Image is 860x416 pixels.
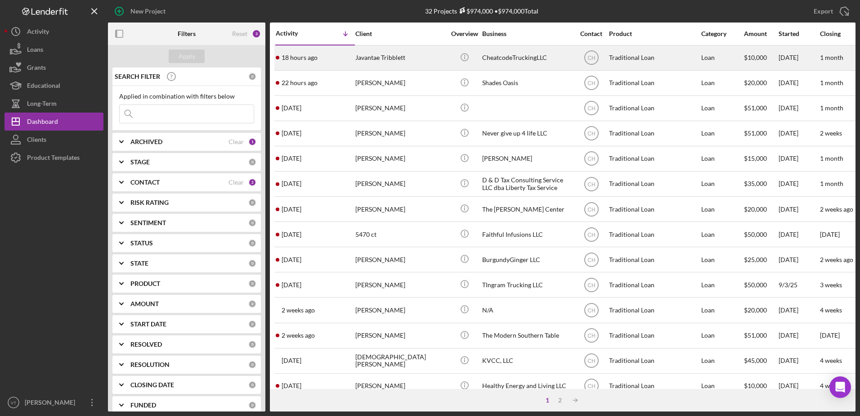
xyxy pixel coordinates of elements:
div: Overview [448,30,481,37]
time: 2025-09-18 15:32 [282,206,301,213]
button: Activity [4,23,103,41]
time: 2025-09-08 15:38 [282,332,315,339]
div: Loan [701,172,743,196]
text: CH [587,80,595,86]
div: [DATE] [779,349,819,373]
div: 0 [248,199,256,207]
time: 4 weeks [820,306,842,314]
div: Traditional Loan [609,222,699,246]
time: 1 month [820,180,843,187]
span: $51,000 [744,331,767,339]
div: 2 [554,397,566,404]
time: 4 weeks [820,357,842,364]
time: 2025-09-09 16:53 [282,307,315,314]
div: Never give up 4 life LLC [482,122,572,145]
div: Contact [574,30,608,37]
div: 0 [248,219,256,227]
div: [PERSON_NAME] [22,393,81,414]
span: $20,000 [744,205,767,213]
button: Product Templates [4,149,103,167]
div: Loan [701,248,743,271]
div: [PERSON_NAME] [355,324,445,348]
div: [PERSON_NAME] [355,122,445,145]
div: D & D Tax Consulting Service LLC dba Liberty Tax Service [482,172,572,196]
div: 0 [248,300,256,308]
button: Clients [4,131,103,149]
div: 0 [248,239,256,247]
text: CH [587,55,595,61]
span: $51,000 [744,129,767,137]
div: Loan [701,122,743,145]
time: 2025-09-06 00:27 [282,382,301,389]
div: 0 [248,280,256,288]
span: $50,000 [744,281,767,289]
text: CH [587,257,595,263]
div: 1 [248,138,256,146]
div: Traditional Loan [609,96,699,120]
b: STATUS [130,240,153,247]
time: 2025-09-19 02:02 [282,155,301,162]
div: [DATE] [779,46,819,70]
div: 0 [248,340,256,348]
button: Loans [4,41,103,59]
div: [DATE] [779,147,819,171]
div: 0 [248,401,256,409]
div: [DATE] [779,248,819,271]
div: [PERSON_NAME] [355,197,445,221]
div: 0 [248,320,256,328]
div: 9/3/25 [779,273,819,297]
button: Apply [169,50,205,63]
time: 2025-09-07 21:10 [282,357,301,364]
time: 2 weeks [820,129,842,137]
button: Grants [4,59,103,77]
time: 3 weeks [820,281,842,289]
div: Clients [27,131,46,151]
time: 2025-09-20 22:13 [282,130,301,137]
div: Traditional Loan [609,273,699,297]
time: 1 month [820,154,843,162]
div: $974,000 [457,7,493,15]
div: BurgundyGinger LLC [482,248,572,271]
time: 2025-09-24 19:36 [282,54,318,61]
div: [DATE] [779,197,819,221]
b: SEARCH FILTER [115,73,160,80]
text: CH [587,131,595,137]
div: 0 [248,158,256,166]
div: Traditional Loan [609,147,699,171]
span: $51,000 [744,104,767,112]
div: 0 [248,259,256,267]
time: 2 weeks ago [820,205,853,213]
div: [PERSON_NAME] [355,147,445,171]
div: Faithful Infusions LLC [482,222,572,246]
div: [PERSON_NAME] [355,298,445,322]
text: CH [587,307,595,314]
div: Traditional Loan [609,71,699,95]
a: Dashboard [4,113,103,131]
div: [DATE] [779,96,819,120]
div: Product Templates [27,149,80,169]
button: Long-Term [4,95,103,113]
text: CH [587,333,595,339]
div: Educational [27,77,60,97]
button: VT[PERSON_NAME] [4,393,103,411]
div: Healthy Energy and Living LLC [482,374,572,398]
div: [DATE] [779,298,819,322]
div: [DATE] [779,222,819,246]
time: 2025-09-21 23:30 [282,104,301,112]
div: [PERSON_NAME] [355,172,445,196]
div: [PERSON_NAME] [355,248,445,271]
div: Grants [27,59,46,79]
div: 1 [541,397,554,404]
div: Dashboard [27,113,58,133]
div: Apply [179,50,195,63]
div: Traditional Loan [609,374,699,398]
div: Shades Oasis [482,71,572,95]
div: Applied in combination with filters below [119,93,254,100]
b: STAGE [130,158,150,166]
div: The Modern Southern Table [482,324,572,348]
div: Client [355,30,445,37]
div: Amount [744,30,778,37]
